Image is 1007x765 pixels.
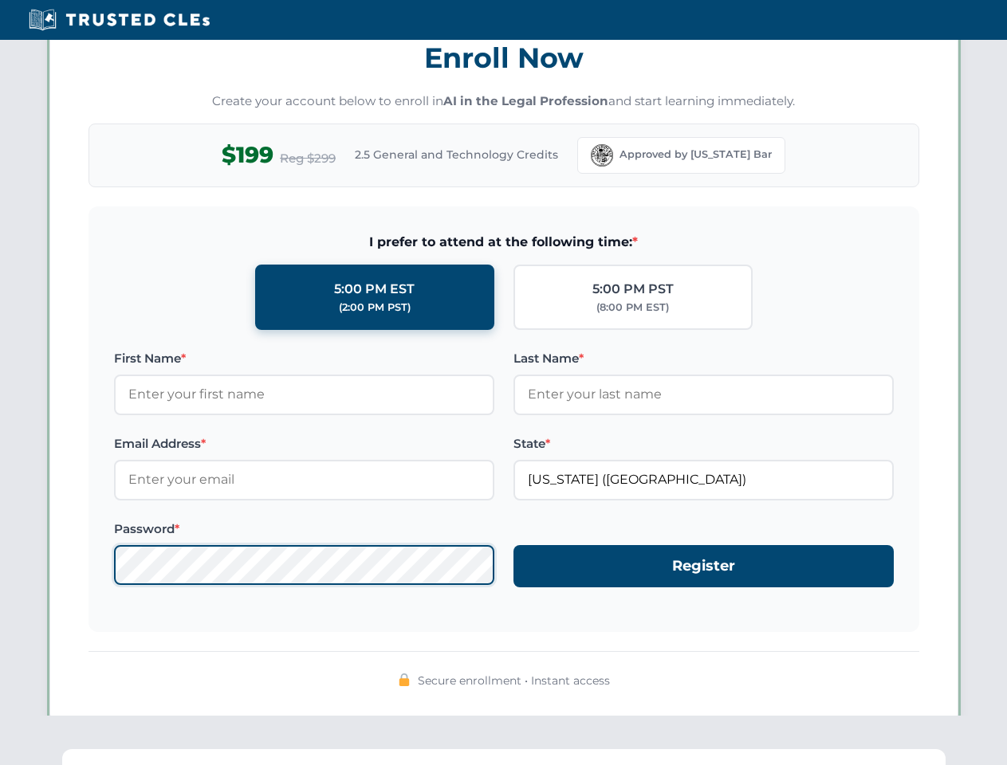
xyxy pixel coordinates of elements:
[592,279,674,300] div: 5:00 PM PST
[114,375,494,414] input: Enter your first name
[513,349,894,368] label: Last Name
[280,149,336,168] span: Reg $299
[114,460,494,500] input: Enter your email
[355,146,558,163] span: 2.5 General and Technology Credits
[443,93,608,108] strong: AI in the Legal Profession
[513,434,894,453] label: State
[89,33,919,83] h3: Enroll Now
[418,672,610,689] span: Secure enrollment • Instant access
[222,137,273,173] span: $199
[398,673,411,686] img: 🔒
[596,300,669,316] div: (8:00 PM EST)
[89,92,919,111] p: Create your account below to enroll in and start learning immediately.
[339,300,411,316] div: (2:00 PM PST)
[114,349,494,368] label: First Name
[334,279,415,300] div: 5:00 PM EST
[114,434,494,453] label: Email Address
[114,232,894,253] span: I prefer to attend at the following time:
[620,147,772,163] span: Approved by [US_STATE] Bar
[513,375,894,414] input: Enter your last name
[114,520,494,539] label: Password
[513,460,894,500] input: Florida (FL)
[24,8,214,32] img: Trusted CLEs
[513,545,894,587] button: Register
[591,144,613,167] img: Florida Bar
